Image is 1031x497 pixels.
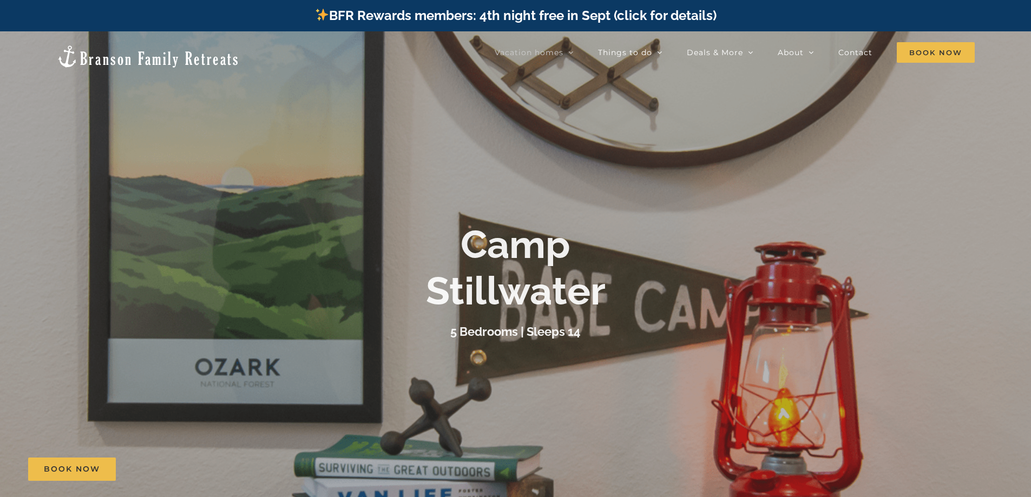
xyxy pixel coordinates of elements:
[314,8,717,23] a: BFR Rewards members: 4th night free in Sept (click for details)
[495,42,574,63] a: Vacation homes
[838,49,872,56] span: Contact
[495,49,563,56] span: Vacation homes
[450,324,581,339] h3: 5 Bedrooms | Sleeps 14
[44,465,100,474] span: Book Now
[316,8,329,21] img: ✨
[687,49,743,56] span: Deals & More
[495,42,975,63] nav: Main Menu
[28,458,116,481] a: Book Now
[838,42,872,63] a: Contact
[778,49,804,56] span: About
[778,42,814,63] a: About
[598,42,662,63] a: Things to do
[897,42,975,63] span: Book Now
[687,42,753,63] a: Deals & More
[56,44,240,69] img: Branson Family Retreats Logo
[598,49,652,56] span: Things to do
[426,221,606,314] b: Camp Stillwater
